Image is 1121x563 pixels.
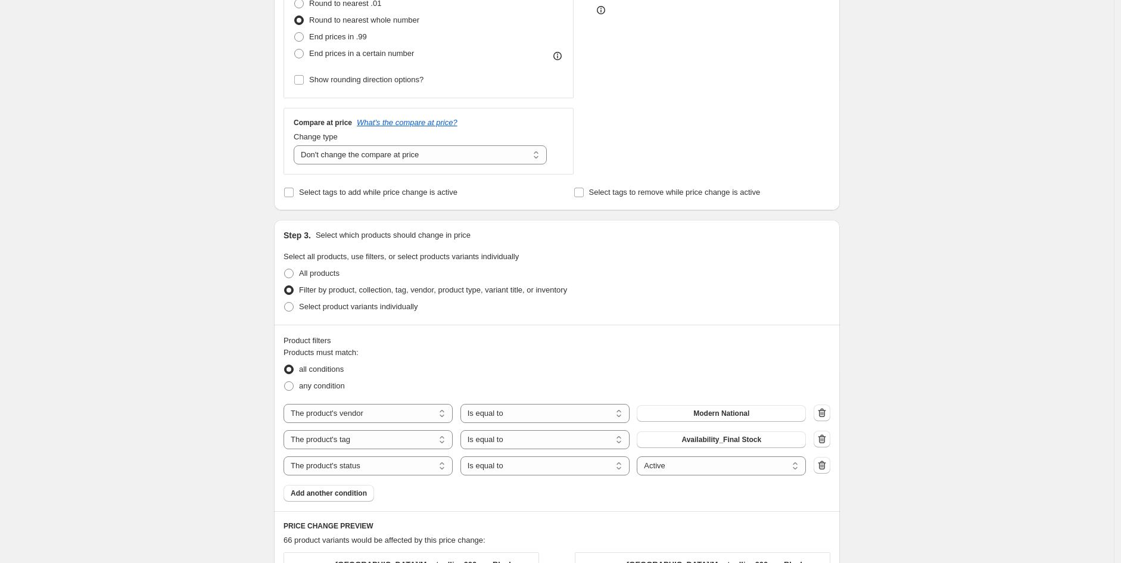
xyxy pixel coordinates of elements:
h2: Step 3. [284,229,311,241]
span: Select tags to remove while price change is active [589,188,761,197]
span: Select all products, use filters, or select products variants individually [284,252,519,261]
span: any condition [299,381,345,390]
span: Change type [294,132,338,141]
span: Show rounding direction options? [309,75,424,84]
div: Product filters [284,335,830,347]
button: Add another condition [284,485,374,502]
span: 66 product variants would be affected by this price change: [284,536,485,545]
span: Availability_Final Stock [681,435,761,444]
button: What's the compare at price? [357,118,457,127]
button: Availability_Final Stock [637,431,806,448]
span: Modern National [693,409,749,418]
span: End prices in .99 [309,32,367,41]
p: Select which products should change in price [316,229,471,241]
span: All products [299,269,340,278]
h3: Compare at price [294,118,352,127]
span: all conditions [299,365,344,374]
span: Select tags to add while price change is active [299,188,457,197]
span: Products must match: [284,348,359,357]
h6: PRICE CHANGE PREVIEW [284,521,830,531]
button: Modern National [637,405,806,422]
span: End prices in a certain number [309,49,414,58]
span: Round to nearest whole number [309,15,419,24]
span: Add another condition [291,489,367,498]
span: Select product variants individually [299,302,418,311]
span: Filter by product, collection, tag, vendor, product type, variant title, or inventory [299,285,567,294]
